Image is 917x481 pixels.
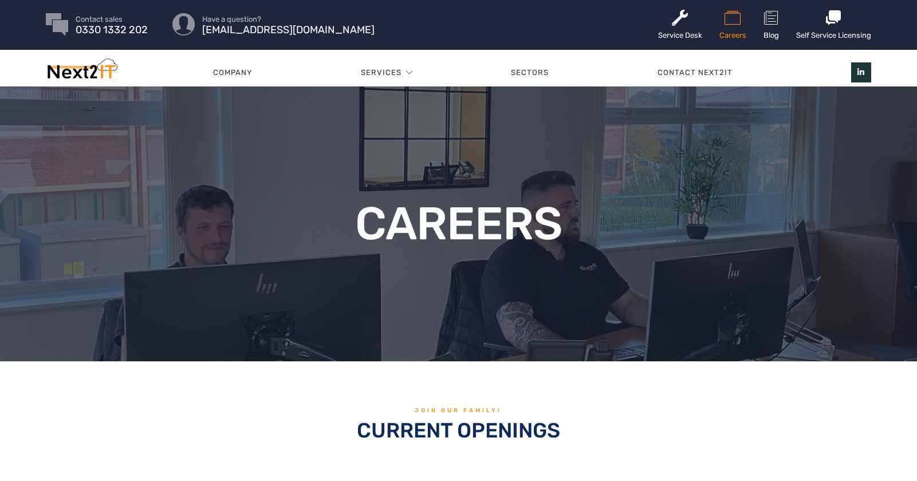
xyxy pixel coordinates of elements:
[252,201,664,247] h1: Careers
[202,15,375,34] a: Have a question? [EMAIL_ADDRESS][DOMAIN_NAME]
[361,56,402,90] a: Services
[456,56,603,90] a: Sectors
[202,15,375,23] span: Have a question?
[603,56,787,90] a: Contact Next2IT
[46,418,871,443] h2: CURRENT OPENINGS
[76,26,148,34] span: 0330 1332 202
[159,56,306,90] a: Company
[76,15,148,23] span: Contact sales
[46,407,871,415] h6: Join our family!
[202,26,375,34] span: [EMAIL_ADDRESS][DOMAIN_NAME]
[76,15,148,34] a: Contact sales 0330 1332 202
[46,58,117,84] img: Next2IT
